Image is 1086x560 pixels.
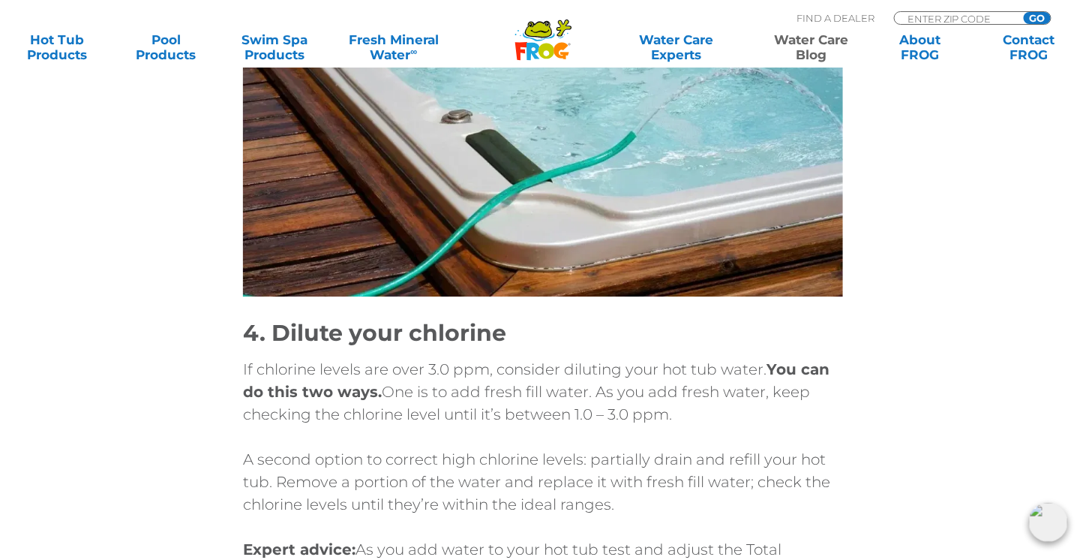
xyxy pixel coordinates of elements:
p: A second option to correct high chlorine levels: partially drain and refill your hot tub. Remove ... [243,448,843,516]
h1: 4. Dilute your chlorine [243,321,843,346]
a: Fresh MineralWater∞ [340,32,446,62]
a: Swim SpaProducts [232,32,317,62]
a: Hot TubProducts [15,32,100,62]
img: Refilling Hot Tub [243,15,843,297]
input: Zip Code Form [906,12,1007,25]
img: openIcon [1029,503,1068,542]
input: GO [1024,12,1051,24]
a: PoolProducts [124,32,208,62]
a: Water CareExperts [607,32,745,62]
strong: Expert advice: [243,540,355,558]
p: If chlorine levels are over 3.0 ppm, consider diluting your hot tub water. One is to add fresh fi... [243,358,843,426]
a: AboutFROG [878,32,963,62]
p: Find A Dealer [796,11,874,25]
a: Water CareBlog [769,32,854,62]
a: ContactFROG [986,32,1071,62]
sup: ∞ [410,46,417,57]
